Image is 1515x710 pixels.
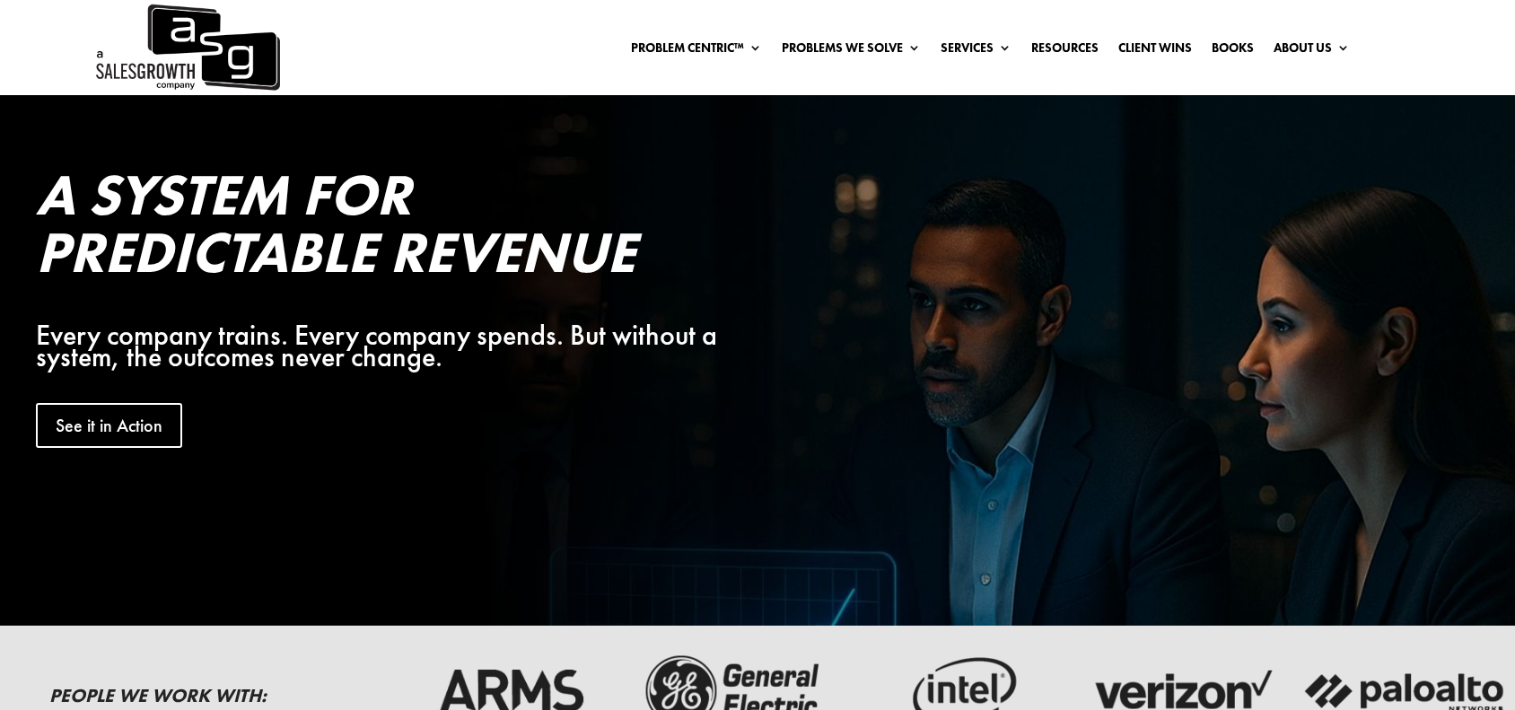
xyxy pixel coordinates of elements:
a: See it in Action [36,403,182,448]
h2: A System for Predictable Revenue [36,166,783,290]
div: Every company trains. Every company spends. But without a system, the outcomes never change. [36,325,783,368]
